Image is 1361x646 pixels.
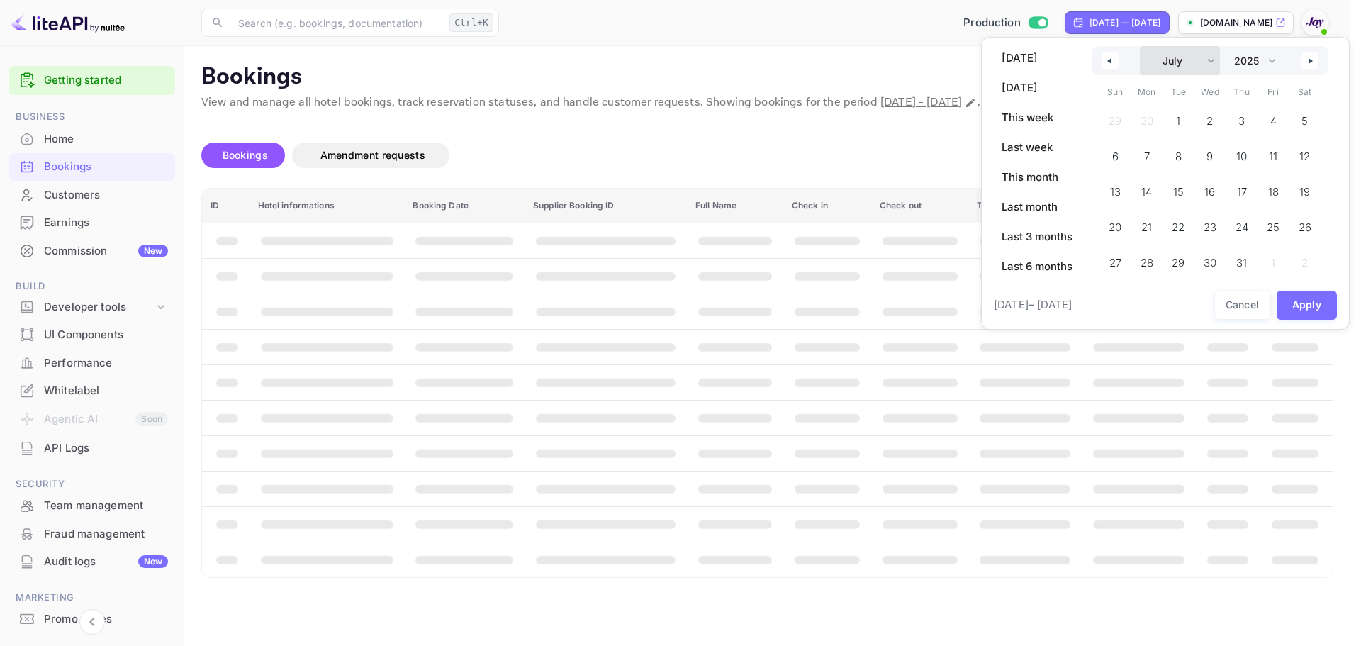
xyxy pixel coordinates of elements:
[1194,245,1226,274] button: 30
[1236,250,1247,276] span: 31
[1163,245,1194,274] button: 29
[993,255,1081,279] button: Last 6 months
[1131,245,1163,274] button: 28
[1099,81,1131,104] span: Sun
[994,297,1072,313] span: [DATE] – [DATE]
[1268,179,1279,205] span: 18
[1226,104,1258,132] button: 3
[1270,108,1277,134] span: 4
[1112,144,1119,169] span: 6
[1099,139,1131,167] button: 6
[993,165,1081,189] button: This month
[1131,174,1163,203] button: 14
[1237,179,1247,205] span: 17
[1238,108,1245,134] span: 3
[1236,144,1247,169] span: 10
[1226,210,1258,238] button: 24
[1226,81,1258,104] span: Thu
[1163,139,1194,167] button: 8
[1299,144,1310,169] span: 12
[1289,174,1321,203] button: 19
[1141,179,1152,205] span: 14
[1277,291,1338,320] button: Apply
[993,225,1081,249] button: Last 3 months
[1173,179,1184,205] span: 15
[1269,144,1277,169] span: 11
[1144,144,1150,169] span: 7
[993,195,1081,219] button: Last month
[1194,104,1226,132] button: 2
[993,135,1081,160] button: Last week
[1131,81,1163,104] span: Mon
[1204,179,1215,205] span: 16
[1301,108,1308,134] span: 5
[1141,250,1153,276] span: 28
[1204,250,1216,276] span: 30
[1099,210,1131,238] button: 20
[1194,81,1226,104] span: Wed
[1206,144,1213,169] span: 9
[1214,291,1271,320] button: Cancel
[1194,210,1226,238] button: 23
[1258,139,1289,167] button: 11
[993,46,1081,70] button: [DATE]
[993,76,1081,100] button: [DATE]
[1109,215,1121,240] span: 20
[1176,108,1180,134] span: 1
[1258,210,1289,238] button: 25
[1258,104,1289,132] button: 4
[1236,215,1248,240] span: 24
[1163,174,1194,203] button: 15
[1194,174,1226,203] button: 16
[1141,215,1152,240] span: 21
[1163,81,1194,104] span: Tue
[1163,104,1194,132] button: 1
[1289,139,1321,167] button: 12
[1289,81,1321,104] span: Sat
[1299,215,1311,240] span: 26
[1258,81,1289,104] span: Fri
[1099,245,1131,274] button: 27
[1110,179,1121,205] span: 13
[1163,210,1194,238] button: 22
[1289,104,1321,132] button: 5
[1175,144,1182,169] span: 8
[1204,215,1216,240] span: 23
[1131,139,1163,167] button: 7
[1226,245,1258,274] button: 31
[1206,108,1213,134] span: 2
[1099,174,1131,203] button: 13
[1172,250,1184,276] span: 29
[993,106,1081,130] button: This week
[1194,139,1226,167] button: 9
[1226,174,1258,203] button: 17
[1131,210,1163,238] button: 21
[1299,179,1310,205] span: 19
[1172,215,1184,240] span: 22
[1109,250,1121,276] span: 27
[1226,139,1258,167] button: 10
[1258,174,1289,203] button: 18
[1267,215,1279,240] span: 25
[1289,210,1321,238] button: 26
